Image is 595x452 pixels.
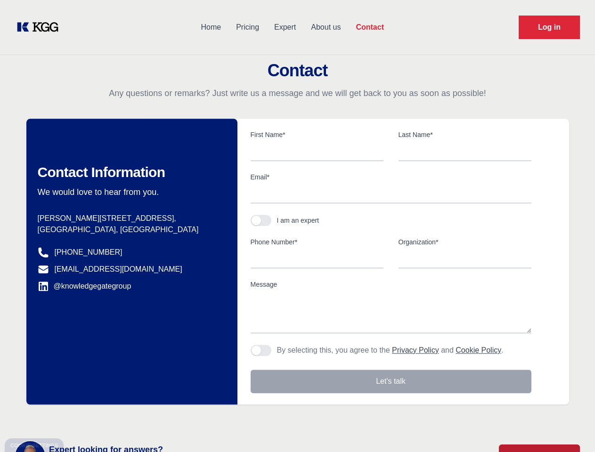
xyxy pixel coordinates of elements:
label: Phone Number* [251,237,383,247]
label: Organization* [399,237,531,247]
a: KOL Knowledge Platform: Talk to Key External Experts (KEE) [15,20,66,35]
a: Contact [348,15,391,40]
p: Any questions or remarks? Just write us a message and we will get back to you as soon as possible! [11,88,584,99]
label: First Name* [251,130,383,139]
a: [EMAIL_ADDRESS][DOMAIN_NAME] [55,264,182,275]
a: Cookie Policy [456,346,501,354]
a: Pricing [228,15,267,40]
p: By selecting this, you agree to the and . [277,345,504,356]
h2: Contact Information [38,164,222,181]
label: Last Name* [399,130,531,139]
a: Home [193,15,228,40]
h2: Contact [11,61,584,80]
a: Privacy Policy [392,346,439,354]
div: I am an expert [277,216,319,225]
a: About us [303,15,348,40]
p: We would love to hear from you. [38,186,222,198]
a: @knowledgegategroup [38,281,131,292]
label: Message [251,280,531,289]
label: Email* [251,172,531,182]
a: Expert [267,15,303,40]
a: [PHONE_NUMBER] [55,247,122,258]
button: Let's talk [251,370,531,393]
p: [GEOGRAPHIC_DATA], [GEOGRAPHIC_DATA] [38,224,222,235]
a: Request Demo [519,16,580,39]
div: Cookie settings [10,443,58,448]
iframe: Chat Widget [548,407,595,452]
p: [PERSON_NAME][STREET_ADDRESS], [38,213,222,224]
